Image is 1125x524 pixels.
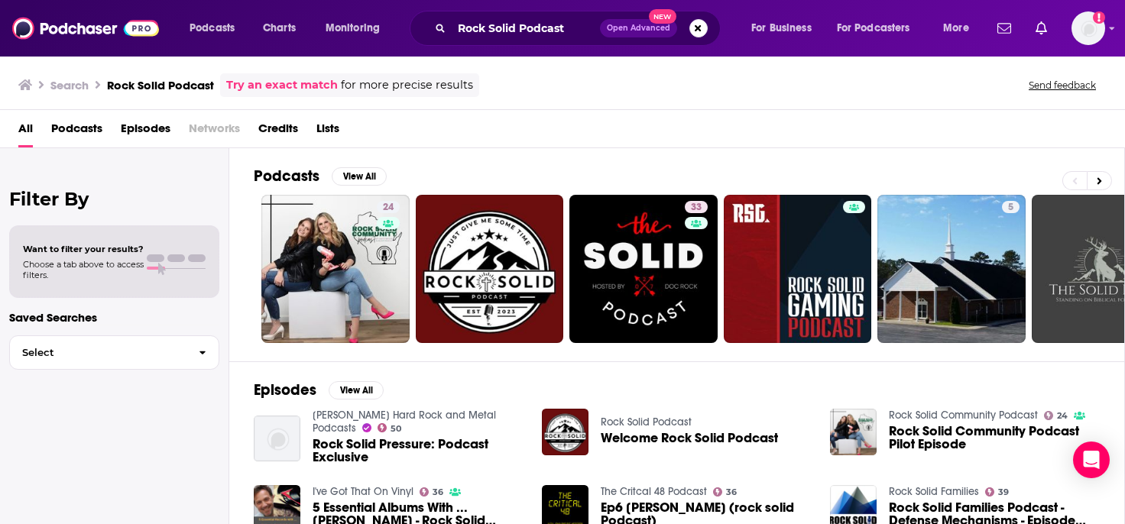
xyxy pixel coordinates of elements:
span: 36 [726,489,737,496]
button: View All [332,167,387,186]
span: Networks [189,116,240,147]
a: Charts [253,16,305,40]
span: Logged in as TaraKennedy [1072,11,1105,45]
a: Rich Embury’s Hard Rock and Metal Podcasts [313,409,496,435]
button: open menu [741,16,831,40]
a: 50 [378,423,402,432]
h3: Rock Solid Podcast [107,78,214,92]
div: Search podcasts, credits, & more... [424,11,735,46]
a: Credits [258,116,298,147]
span: Open Advanced [607,24,670,32]
a: PodcastsView All [254,167,387,186]
span: More [943,18,969,39]
a: Rock Solid Community Podcast [889,409,1038,422]
a: Show notifications dropdown [991,15,1017,41]
a: 39 [985,487,1010,497]
span: 39 [998,489,1009,496]
a: Rock Solid Pressure: Podcast Exclusive [313,438,524,464]
span: For Podcasters [837,18,910,39]
a: Lists [316,116,339,147]
a: Episodes [121,116,170,147]
img: User Profile [1072,11,1105,45]
img: Rock Solid Community Podcast Pilot Episode [830,409,877,455]
p: Saved Searches [9,310,219,325]
a: 33 [685,201,708,213]
a: 24 [377,201,400,213]
span: Choose a tab above to access filters. [23,259,144,280]
a: Rock Solid Community Podcast Pilot Episode [889,425,1100,451]
span: Select [10,348,186,357]
button: View All [329,381,384,399]
a: 36 [713,487,738,497]
span: 24 [1057,412,1068,419]
h3: Search [50,78,89,92]
span: 36 [433,489,443,496]
span: Monitoring [326,18,380,39]
h2: Podcasts [254,167,319,186]
input: Search podcasts, credits, & more... [452,16,600,40]
a: Show notifications dropdown [1029,15,1053,41]
button: Send feedback [1024,79,1101,92]
button: open menu [315,16,400,40]
a: I've Got That On Vinyl [313,485,413,498]
span: New [649,9,676,24]
button: open menu [932,16,988,40]
a: 5 [877,195,1026,343]
span: Want to filter your results? [23,244,144,254]
button: open menu [179,16,255,40]
a: The Critcal 48 Podcast [601,485,707,498]
span: 24 [383,200,394,215]
svg: Add a profile image [1093,11,1105,24]
button: open menu [827,16,932,40]
button: Select [9,335,219,370]
span: 50 [391,425,401,432]
a: 24 [261,195,410,343]
img: Podchaser - Follow, Share and Rate Podcasts [12,14,159,43]
button: Open AdvancedNew [600,19,677,37]
span: for more precise results [341,76,473,94]
a: 5 [1002,201,1020,213]
span: Podcasts [190,18,235,39]
a: 36 [420,487,444,497]
div: Open Intercom Messenger [1073,442,1110,478]
a: EpisodesView All [254,380,384,399]
a: Podcasts [51,116,102,147]
a: 24 [1044,411,1068,420]
a: 33 [569,195,718,343]
h2: Filter By [9,188,219,210]
span: Charts [263,18,296,39]
a: Rock Solid Families [889,485,979,498]
button: Show profile menu [1072,11,1105,45]
img: Rock Solid Pressure: Podcast Exclusive [254,416,300,462]
span: 33 [691,200,702,215]
a: Welcome Rock Solid Podcast [601,432,778,445]
a: All [18,116,33,147]
span: For Business [751,18,812,39]
h2: Episodes [254,380,316,399]
a: Rock Solid Podcast [601,416,692,429]
span: 5 [1008,200,1013,215]
a: Try an exact match [226,76,338,94]
img: Welcome Rock Solid Podcast [542,409,588,455]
